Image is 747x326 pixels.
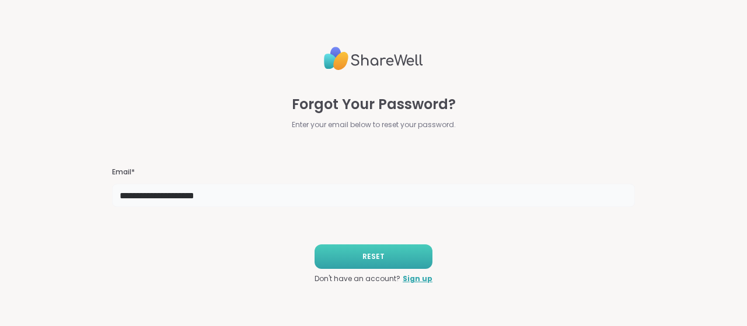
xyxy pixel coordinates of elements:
[315,274,400,284] span: Don't have an account?
[403,274,432,284] a: Sign up
[324,42,423,75] img: ShareWell Logo
[362,251,385,262] span: RESET
[292,94,456,115] span: Forgot Your Password?
[112,167,635,177] h3: Email*
[292,120,456,130] span: Enter your email below to reset your password.
[315,244,432,269] button: RESET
